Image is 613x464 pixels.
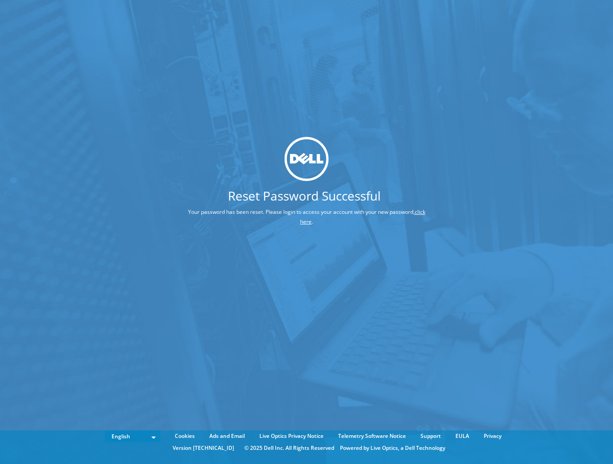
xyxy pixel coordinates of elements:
[285,137,329,181] img: dell_svg_logo.svg
[332,431,413,441] a: Telemetry Software Notice
[253,431,330,441] a: Live Optics Privacy Notice
[240,443,339,453] li: © 2025 Dell Inc. All Rights Reserved
[414,431,447,441] a: Support
[168,431,201,441] a: Cookies
[168,443,239,453] li: Version [TECHNICAL_ID]
[203,431,251,441] a: Ads and Email
[449,431,476,441] a: EULA
[153,189,455,202] h1: Reset Password Successful
[300,208,425,225] a: click here
[153,207,460,227] p: Your password has been reset. Please login to access your account with your new password, .
[340,443,445,453] li: Powered by Live Optics, a Dell Technology
[477,431,508,441] a: Privacy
